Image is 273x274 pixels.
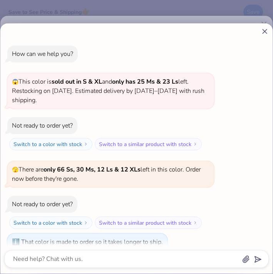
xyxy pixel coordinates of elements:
[193,220,198,225] img: Switch to a similar product with stock
[9,217,92,229] button: Switch to a color with stock
[12,77,204,104] span: This color is and left. Restocking on [DATE]. Estimated delivery by [DATE]–[DATE] with rush shipp...
[95,217,202,229] button: Switch to a similar product with stock
[52,77,102,86] strong: sold out in S & XL
[21,238,163,246] div: That color is made to order so it takes longer to ship.
[84,220,88,225] img: Switch to a color with stock
[193,142,198,146] img: Switch to a similar product with stock
[44,165,141,174] strong: only 66 Ss, 30 Ms, 12 Ls & 12 XLs
[95,138,202,150] button: Switch to a similar product with stock
[12,165,201,183] span: There are left in this color. Order now before they're gone.
[9,138,92,150] button: Switch to a color with stock
[12,121,73,130] div: Not ready to order yet?
[12,50,73,58] div: How can we help you?
[12,78,18,86] span: 😱
[12,200,73,208] div: Not ready to order yet?
[84,142,88,146] img: Switch to a color with stock
[112,77,178,86] strong: only has 25 Ms & 23 Ls
[12,166,18,173] span: 🫣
